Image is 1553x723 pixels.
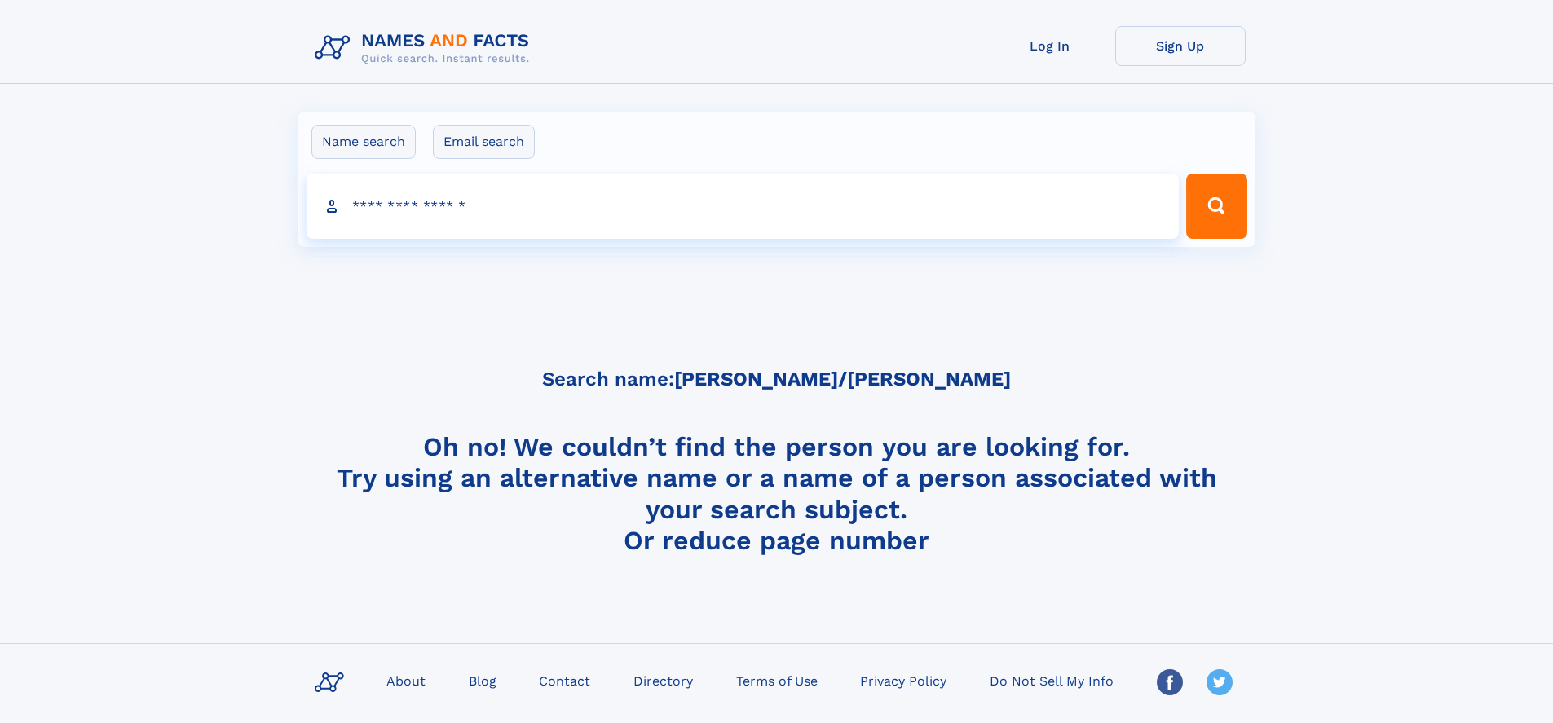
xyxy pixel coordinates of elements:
a: Blog [462,668,503,692]
img: Facebook [1157,669,1183,695]
a: Contact [532,668,597,692]
a: Do Not Sell My Info [983,668,1120,692]
a: Directory [627,668,699,692]
button: Search Button [1186,174,1246,239]
a: Log In [985,26,1115,66]
img: Twitter [1207,669,1233,695]
h4: Oh no! We couldn’t find the person you are looking for. Try using an alternative name or a name o... [308,431,1246,555]
label: Email search [433,125,535,159]
img: Logo Names and Facts [308,26,543,70]
input: search input [307,174,1180,239]
a: Privacy Policy [854,668,953,692]
h5: Search name: [542,368,1011,390]
label: Name search [311,125,416,159]
a: About [380,668,432,692]
a: Terms of Use [730,668,824,692]
b: [PERSON_NAME]/[PERSON_NAME] [674,368,1011,390]
a: Sign Up [1115,26,1246,66]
